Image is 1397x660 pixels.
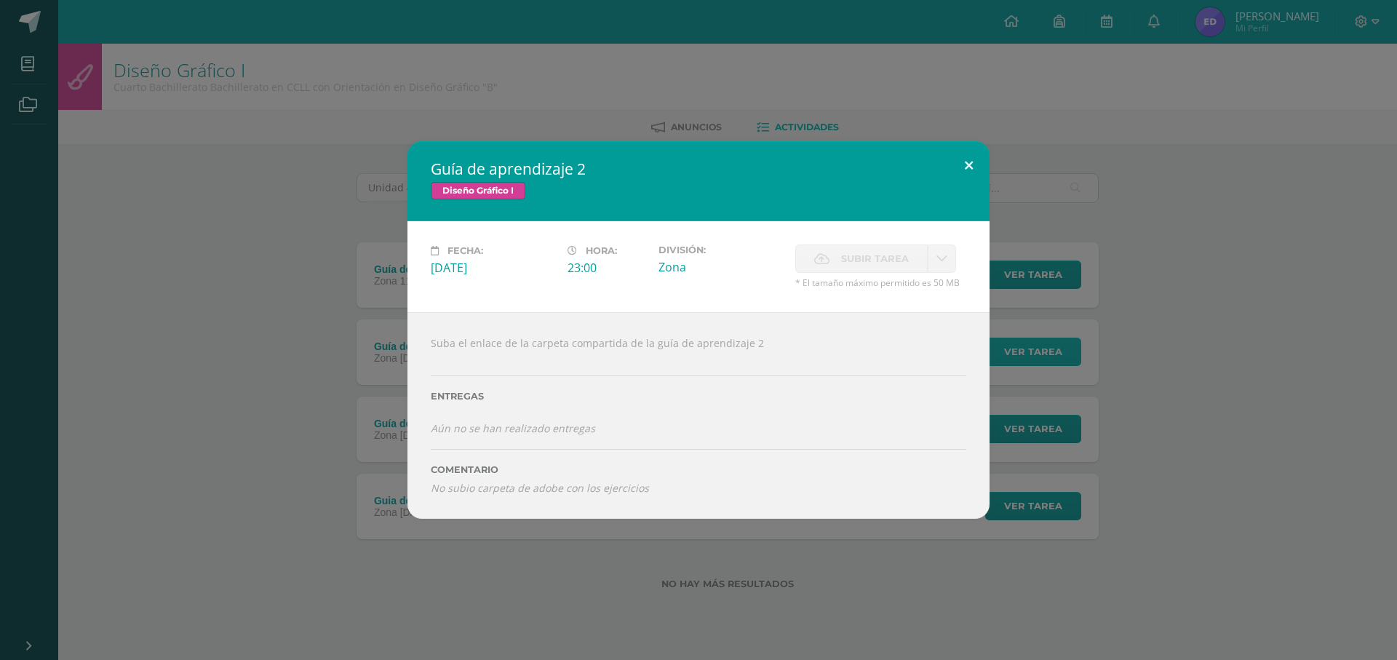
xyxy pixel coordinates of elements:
span: * El tamaño máximo permitido es 50 MB [795,277,966,289]
label: La fecha de entrega ha expirado [795,244,928,273]
button: Close (Esc) [948,141,990,191]
span: Diseño Gráfico I [431,182,525,199]
i: Aún no se han realizado entregas [431,421,595,435]
div: Suba el enlace de la carpeta compartida de la guía de aprendizaje 2 [407,312,990,519]
h2: Guía de aprendizaje 2 [431,159,966,179]
div: [DATE] [431,260,556,276]
span: Hora: [586,245,617,256]
i: No subio carpeta de adobe con los ejercicios [431,481,649,495]
span: Subir tarea [841,245,909,272]
span: Fecha: [447,245,483,256]
a: La fecha de entrega ha expirado [928,244,956,273]
label: Comentario [431,464,966,475]
label: Entregas [431,391,966,402]
div: Zona [658,259,784,275]
div: 23:00 [568,260,647,276]
label: División: [658,244,784,255]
